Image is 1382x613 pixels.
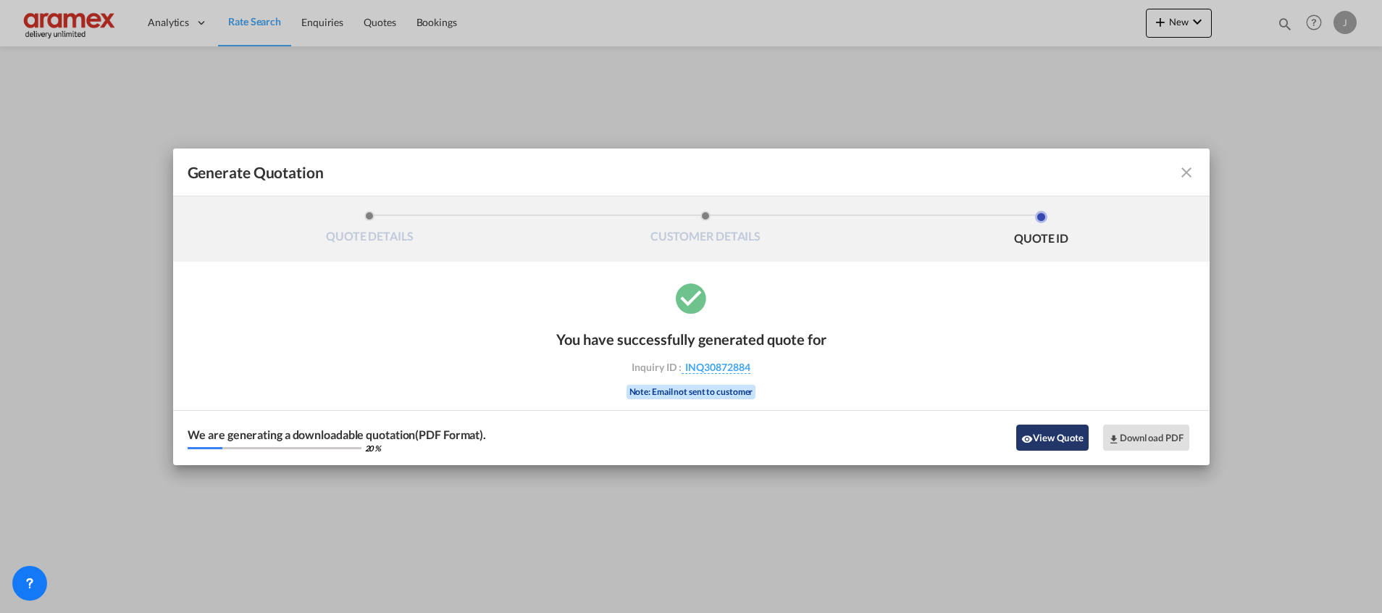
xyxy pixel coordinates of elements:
[607,361,775,374] div: Inquiry ID :
[188,163,324,182] span: Generate Quotation
[682,361,750,374] span: INQ30872884
[673,280,709,316] md-icon: icon-checkbox-marked-circle
[188,429,487,441] div: We are generating a downloadable quotation(PDF Format).
[1021,433,1033,445] md-icon: icon-eye
[173,149,1210,465] md-dialog: Generate QuotationQUOTE ...
[1016,425,1089,451] button: icon-eyeView Quote
[1178,164,1195,181] md-icon: icon-close fg-AAA8AD cursor m-0
[1103,425,1189,451] button: Download PDF
[537,211,874,250] li: CUSTOMER DETAILS
[874,211,1210,250] li: QUOTE ID
[1108,433,1120,445] md-icon: icon-download
[365,444,382,452] div: 20 %
[202,211,538,250] li: QUOTE DETAILS
[556,330,826,348] div: You have successfully generated quote for
[627,385,756,399] div: Note: Email not sent to customer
